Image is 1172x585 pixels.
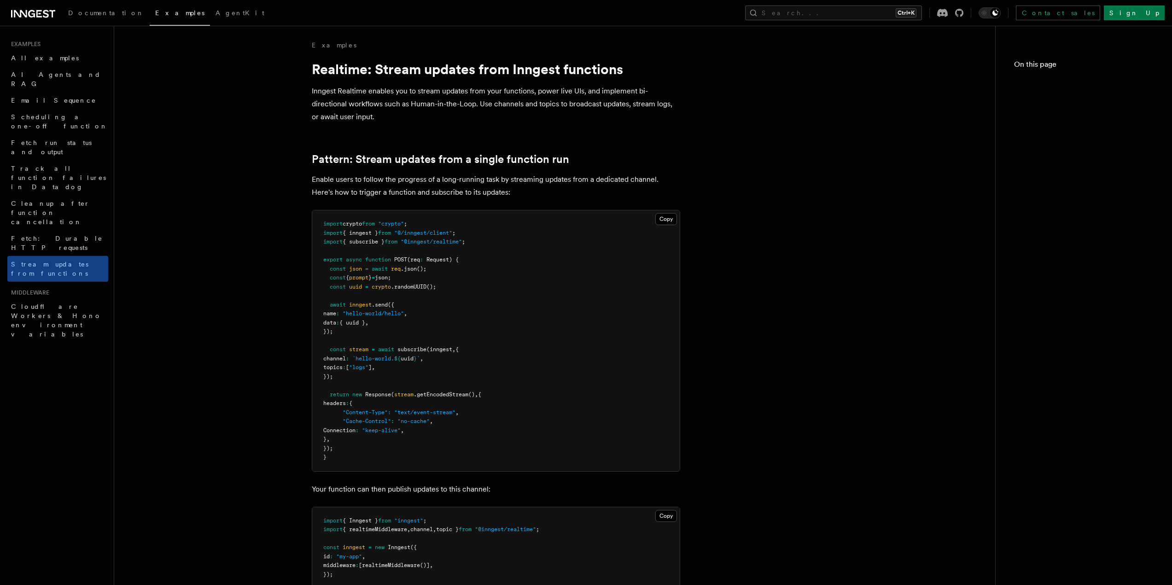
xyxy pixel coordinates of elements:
[327,436,330,442] span: ,
[745,6,922,20] button: Search...Ctrl+K
[11,235,103,251] span: Fetch: Durable HTTP requests
[323,445,333,452] span: });
[394,256,407,263] span: POST
[349,301,372,308] span: inngest
[478,391,481,398] span: {
[312,153,569,166] a: Pattern: Stream updates from a single function run
[426,284,436,290] span: ();
[401,427,404,434] span: ,
[388,544,410,550] span: Inngest
[362,562,420,568] span: realtimeMiddleware
[655,213,677,225] button: Copy
[346,274,349,281] span: {
[336,553,362,560] span: "my-app"
[449,256,459,263] span: ) {
[452,346,455,353] span: ,
[452,230,455,236] span: ;
[1104,6,1165,20] a: Sign Up
[312,85,680,123] p: Inngest Realtime enables you to stream updates from your functions, power live UIs, and implement...
[11,200,90,226] span: Cleanup after function cancellation
[475,526,536,533] span: "@inngest/realtime"
[365,266,368,272] span: =
[312,61,680,77] h1: Realtime: Stream updates from Inngest functions
[343,238,385,245] span: { subscribe }
[375,274,391,281] span: json;
[420,256,423,263] span: :
[11,165,106,191] span: Track all function failures in Datadog
[372,364,375,371] span: ,
[323,544,339,550] span: const
[323,427,356,434] span: Connection
[343,310,404,317] span: "hello-world/hello"
[404,220,407,227] span: ;
[372,274,375,281] span: =
[323,562,356,568] span: middleware
[979,7,1001,18] button: Toggle dark mode
[7,195,108,230] a: Cleanup after function cancellation
[372,266,388,272] span: await
[323,373,333,380] span: });
[365,319,368,326] span: ,
[356,427,359,434] span: :
[362,220,375,227] span: from
[7,109,108,134] a: Scheduling a one-off function
[394,409,455,416] span: "text/event-stream"
[349,266,362,272] span: json
[312,173,680,199] p: Enable users to follow the progress of a long-running task by streaming updates from a dedicated ...
[312,483,680,496] p: Your function can then publish updates to this channel:
[365,391,391,398] span: Response
[417,355,420,362] span: `
[462,238,465,245] span: ;
[68,9,144,17] span: Documentation
[210,3,270,25] a: AgentKit
[414,391,468,398] span: .getEncodedStream
[11,113,108,130] span: Scheduling a one-off function
[385,238,397,245] span: from
[330,301,346,308] span: await
[372,301,388,308] span: .send
[323,310,336,317] span: name
[426,256,449,263] span: Request
[410,526,433,533] span: channel
[11,261,88,277] span: Stream updates from functions
[368,364,372,371] span: ]
[896,8,916,17] kbd: Ctrl+K
[468,391,475,398] span: ()
[323,436,327,442] span: }
[7,134,108,160] a: Fetch run status and output
[343,364,346,371] span: :
[323,238,343,245] span: import
[343,409,388,416] span: "Content-Type"
[343,418,391,424] span: "Cache-Control"
[7,92,108,109] a: Email Sequence
[407,526,410,533] span: ,
[1016,6,1100,20] a: Contact sales
[330,274,346,281] span: const
[401,238,462,245] span: "@inngest/realtime"
[343,230,378,236] span: { inngest }
[372,284,391,290] span: crypto
[391,391,394,398] span: (
[323,571,333,578] span: });
[336,310,339,317] span: :
[420,562,430,568] span: ()]
[430,562,433,568] span: ,
[394,230,452,236] span: "@/inngest/client"
[155,9,204,17] span: Examples
[7,289,49,296] span: Middleware
[349,400,352,406] span: {
[312,41,356,50] a: Examples
[346,355,349,362] span: :
[417,266,426,272] span: ();
[323,364,343,371] span: topics
[323,328,333,335] span: });
[11,139,92,156] span: Fetch run status and output
[346,256,362,263] span: async
[330,391,349,398] span: return
[323,355,346,362] span: channel
[459,526,472,533] span: from
[378,220,404,227] span: "crypto"
[388,409,391,416] span: :
[394,355,401,362] span: ${
[397,346,426,353] span: subscribe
